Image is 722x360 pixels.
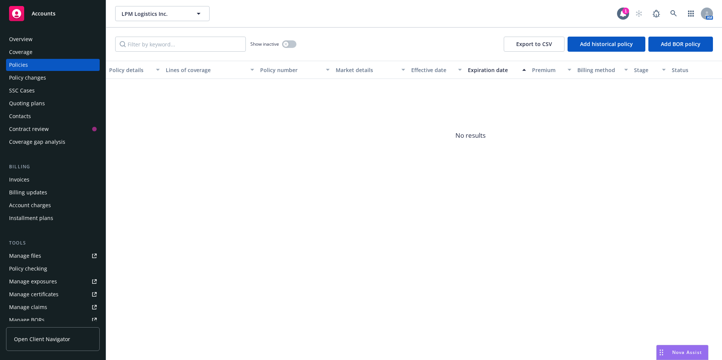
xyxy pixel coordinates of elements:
[504,37,565,52] button: Export to CSV
[6,250,100,262] a: Manage files
[468,66,518,74] div: Expiration date
[6,301,100,313] a: Manage claims
[6,288,100,300] a: Manage certificates
[106,61,163,79] button: Policy details
[166,66,246,74] div: Lines of coverage
[9,59,28,71] div: Policies
[9,123,49,135] div: Contract review
[250,41,279,47] span: Show inactive
[9,97,45,109] div: Quoting plans
[6,46,100,58] a: Coverage
[574,61,631,79] button: Billing method
[14,335,70,343] span: Open Client Navigator
[656,345,708,360] button: Nova Assist
[9,275,57,288] div: Manage exposures
[336,66,397,74] div: Market details
[532,66,563,74] div: Premium
[672,66,718,74] div: Status
[6,186,100,198] a: Billing updates
[6,136,100,148] a: Coverage gap analysis
[6,3,100,24] a: Accounts
[529,61,574,79] button: Premium
[6,110,100,122] a: Contacts
[9,250,41,262] div: Manage files
[9,110,31,122] div: Contacts
[622,8,629,14] div: 1
[683,6,699,21] a: Switch app
[6,85,100,97] a: SSC Cases
[9,199,51,211] div: Account charges
[411,66,454,74] div: Effective date
[6,314,100,326] a: Manage BORs
[9,136,65,148] div: Coverage gap analysis
[6,239,100,247] div: Tools
[6,59,100,71] a: Policies
[6,174,100,186] a: Invoices
[6,123,100,135] a: Contract review
[9,85,35,97] div: SSC Cases
[465,61,529,79] button: Expiration date
[580,40,633,48] span: Add historical policy
[577,66,620,74] div: Billing method
[115,37,246,52] input: Filter by keyword...
[516,40,552,48] span: Export to CSV
[257,61,333,79] button: Policy number
[333,61,408,79] button: Market details
[9,212,53,224] div: Installment plans
[9,33,32,45] div: Overview
[6,199,100,211] a: Account charges
[634,66,657,74] div: Stage
[661,40,700,48] span: Add BOR policy
[6,97,100,109] a: Quoting plans
[9,46,32,58] div: Coverage
[9,263,47,275] div: Policy checking
[568,37,645,52] button: Add historical policy
[9,72,46,84] div: Policy changes
[115,6,210,21] button: LPM Logistics Inc.
[672,349,702,355] span: Nova Assist
[631,61,669,79] button: Stage
[260,66,321,74] div: Policy number
[32,11,56,17] span: Accounts
[6,263,100,275] a: Policy checking
[6,163,100,171] div: Billing
[9,186,47,198] div: Billing updates
[666,6,681,21] a: Search
[163,61,257,79] button: Lines of coverage
[648,37,713,52] button: Add BOR policy
[6,275,100,288] a: Manage exposures
[657,345,666,360] div: Drag to move
[9,314,45,326] div: Manage BORs
[122,10,187,18] span: LPM Logistics Inc.
[6,72,100,84] a: Policy changes
[6,212,100,224] a: Installment plans
[9,288,59,300] div: Manage certificates
[631,6,646,21] a: Start snowing
[9,301,47,313] div: Manage claims
[408,61,465,79] button: Effective date
[9,174,29,186] div: Invoices
[109,66,151,74] div: Policy details
[6,33,100,45] a: Overview
[649,6,664,21] a: Report a Bug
